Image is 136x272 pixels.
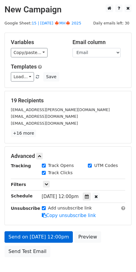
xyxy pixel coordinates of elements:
a: Copy unsubscribe link [42,213,96,218]
a: Load... [11,72,34,82]
small: [EMAIL_ADDRESS][DOMAIN_NAME] [11,121,78,126]
strong: Filters [11,182,26,187]
a: Daily emails left: 30 [91,21,131,25]
h5: Email column [73,39,125,46]
span: [DATE] 12:00pm [42,194,79,199]
small: Google Sheet: [5,21,81,25]
a: Templates [11,63,37,70]
a: 15 | [DATE] 🍁MH🍁 2025 [32,21,81,25]
strong: Schedule [11,194,32,198]
h2: New Campaign [5,5,131,15]
small: [EMAIL_ADDRESS][DOMAIN_NAME] [11,114,78,119]
a: +16 more [11,130,36,137]
strong: Unsubscribe [11,206,40,211]
h5: 19 Recipients [11,97,125,104]
label: Track Clicks [48,170,73,176]
a: Send on [DATE] 12:00pm [5,231,73,243]
a: Copy/paste... [11,48,48,57]
strong: Tracking [11,163,31,168]
iframe: Chat Widget [106,243,136,272]
label: Track Opens [48,162,74,169]
a: Preview [74,231,101,243]
small: [EMAIL_ADDRESS][PERSON_NAME][DOMAIN_NAME] [11,107,110,112]
span: Daily emails left: 30 [91,20,131,27]
label: Add unsubscribe link [48,205,92,211]
a: Send Test Email [5,246,50,257]
h5: Variables [11,39,63,46]
button: Save [43,72,59,82]
label: UTM Codes [94,162,118,169]
h5: Advanced [11,153,125,159]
